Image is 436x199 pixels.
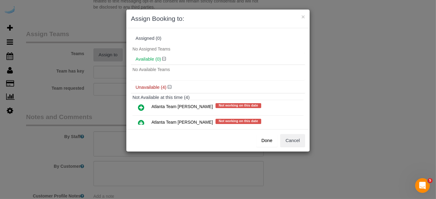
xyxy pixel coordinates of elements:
span: Atlanta Team [PERSON_NAME] [151,104,213,109]
button: Cancel [280,134,305,147]
span: 5 [428,178,433,183]
div: Assigned (0) [136,36,300,41]
span: Not working on this date [216,119,261,124]
span: No Available Teams [132,67,170,72]
h4: Available (0) [136,57,300,62]
button: Done [256,134,278,147]
h3: Assign Booking to: [131,14,305,23]
button: × [301,13,305,20]
span: Not working on this date [216,103,261,108]
h4: Unavailable (4) [136,85,300,90]
span: No Assigned Teams [132,47,170,51]
span: Atlanta Team [PERSON_NAME] [151,120,213,125]
iframe: Intercom live chat [415,178,430,193]
h4: Not Available at this time (4) [132,95,304,100]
